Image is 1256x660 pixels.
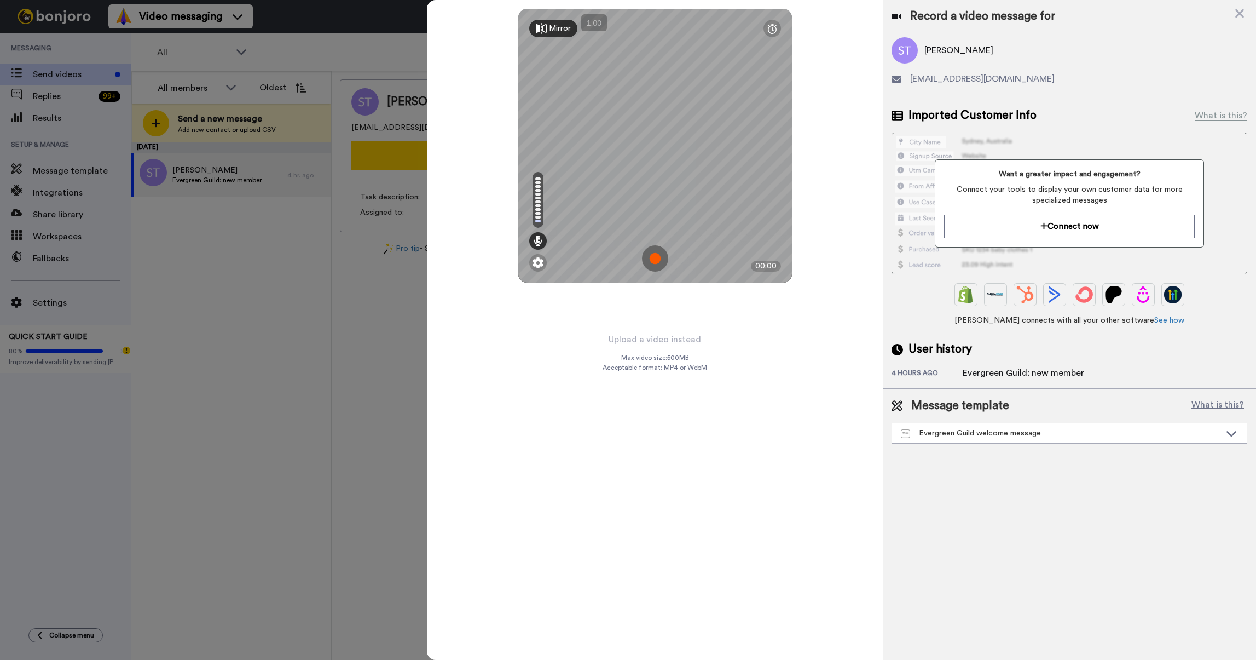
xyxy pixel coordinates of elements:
img: ic_record_start.svg [642,245,668,272]
button: Upload a video instead [605,332,704,347]
span: [PERSON_NAME] connects with all your other software [892,315,1247,326]
img: Message-temps.svg [901,429,910,438]
img: ActiveCampaign [1046,286,1063,303]
img: Drip [1135,286,1152,303]
div: Evergreen Guild welcome message [901,428,1220,439]
span: Connect your tools to display your own customer data for more specialized messages [944,184,1195,206]
img: Patreon [1105,286,1122,303]
button: Connect now [944,215,1195,238]
img: ic_gear.svg [533,257,543,268]
img: Shopify [957,286,975,303]
span: Imported Customer Info [908,107,1037,124]
img: Ontraport [987,286,1004,303]
span: Message template [911,398,1009,414]
span: [EMAIL_ADDRESS][DOMAIN_NAME] [910,72,1055,85]
img: GoHighLevel [1164,286,1182,303]
div: 4 hours ago [892,369,963,380]
span: Max video size: 500 MB [621,353,689,362]
img: Hubspot [1016,286,1034,303]
div: 00:00 [751,261,781,272]
button: What is this? [1188,398,1247,414]
span: Want a greater impact and engagement? [944,169,1195,180]
span: User history [908,341,972,358]
img: ConvertKit [1075,286,1093,303]
span: Acceptable format: MP4 or WebM [603,363,707,372]
a: See how [1154,317,1184,324]
div: Evergreen Guild: new member [963,366,1084,380]
div: What is this? [1195,109,1247,122]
